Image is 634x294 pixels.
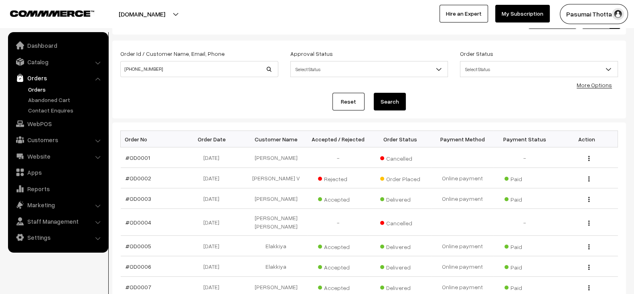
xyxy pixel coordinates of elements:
span: Paid [504,241,545,251]
span: Paid [504,173,545,183]
img: Menu [588,197,589,202]
label: Order Id / Customer Name, Email, Phone [120,49,225,58]
img: Menu [588,265,589,270]
a: #OD0007 [126,284,151,290]
a: #OD0006 [126,263,151,270]
img: Menu [588,176,589,182]
a: Hire an Expert [440,5,488,22]
button: [DOMAIN_NAME] [91,4,193,24]
a: Customers [10,133,105,147]
span: Select Status [290,61,448,77]
th: Order Date [183,131,245,147]
td: - [494,147,556,168]
input: Order Id / Customer Name / Customer Email / Customer Phone [120,61,278,77]
span: Rejected [318,173,358,183]
th: Action [556,131,618,147]
a: WebPOS [10,116,105,131]
a: #OD0005 [126,243,151,249]
label: Approval Status [290,49,333,58]
td: Online payment [431,188,494,209]
a: Website [10,149,105,163]
span: Cancelled [380,217,420,227]
td: [PERSON_NAME] [245,188,307,209]
a: Dashboard [10,38,105,53]
a: Contact Enquires [26,106,105,114]
td: Online payment [431,236,494,256]
a: Reports [10,182,105,196]
img: Menu [588,244,589,249]
span: Cancelled [380,152,420,163]
th: Customer Name [245,131,307,147]
a: #OD0004 [126,219,151,226]
a: COMMMERCE [10,8,80,18]
td: [PERSON_NAME] [PERSON_NAME] [245,209,307,236]
span: Delivered [380,282,420,292]
a: Settings [10,230,105,245]
td: [PERSON_NAME] [245,147,307,168]
td: [DATE] [183,168,245,188]
th: Payment Method [431,131,494,147]
a: #OD0003 [126,195,151,202]
span: Select Status [291,62,448,76]
span: Order Placed [380,173,420,183]
td: Elakkiya [245,256,307,277]
span: Accepted [318,241,358,251]
a: My Subscription [495,5,550,22]
img: user [612,8,624,20]
span: Delivered [380,241,420,251]
th: Order Status [369,131,431,147]
button: Search [374,93,406,110]
a: Orders [10,71,105,85]
td: [DATE] [183,236,245,256]
td: [DATE] [183,256,245,277]
td: [PERSON_NAME] V [245,168,307,188]
a: Orders [26,85,105,94]
span: Paid [504,282,545,292]
img: COMMMERCE [10,10,94,16]
a: #OD0001 [126,154,150,161]
td: - [494,209,556,236]
span: Delivered [380,261,420,272]
td: Online payment [431,168,494,188]
span: Paid [504,193,545,204]
span: Accepted [318,193,358,204]
span: Select Status [460,61,618,77]
span: Accepted [318,282,358,292]
a: Marketing [10,198,105,212]
th: Payment Status [494,131,556,147]
td: Online payment [431,256,494,277]
a: Reset [332,93,365,110]
label: Order Status [460,49,493,58]
span: Paid [504,261,545,272]
a: More Options [577,82,612,88]
a: #OD0002 [126,175,151,182]
th: Order No [121,131,183,147]
td: Elakkiya [245,236,307,256]
img: Menu [588,285,589,290]
td: - [307,147,369,168]
td: [DATE] [183,209,245,236]
th: Accepted / Rejected [307,131,369,147]
a: Staff Management [10,214,105,229]
a: Abandoned Cart [26,96,105,104]
span: Accepted [318,261,358,272]
td: - [307,209,369,236]
img: Menu [588,156,589,161]
td: [DATE] [183,147,245,168]
button: Pasumai Thotta… [560,4,628,24]
span: Delivered [380,193,420,204]
a: Catalog [10,55,105,69]
a: Apps [10,165,105,180]
td: [DATE] [183,188,245,209]
img: Menu [588,220,589,226]
span: Select Status [460,62,618,76]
